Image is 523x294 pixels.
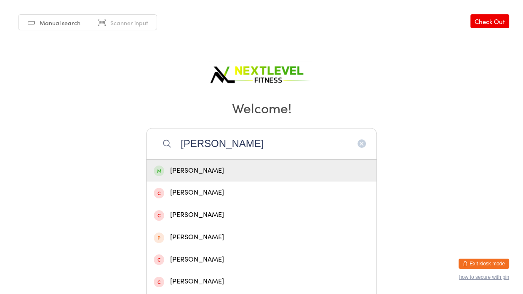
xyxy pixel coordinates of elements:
button: how to secure with pin [459,274,509,280]
div: [PERSON_NAME] [154,254,369,265]
div: [PERSON_NAME] [154,187,369,198]
span: Manual search [40,19,80,27]
input: Search [146,128,377,159]
button: Exit kiosk mode [459,259,509,269]
span: Scanner input [110,19,148,27]
img: Next Level Fitness [209,59,314,86]
div: [PERSON_NAME] [154,165,369,176]
h2: Welcome! [8,98,515,117]
div: [PERSON_NAME] [154,209,369,221]
div: [PERSON_NAME] [154,276,369,287]
div: [PERSON_NAME] [154,232,369,243]
a: Check Out [470,14,509,28]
